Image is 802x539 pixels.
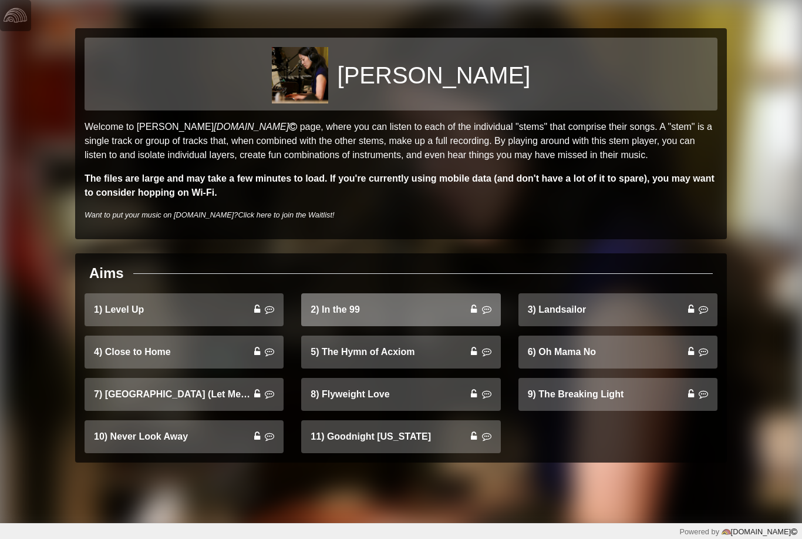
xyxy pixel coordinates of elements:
h1: [PERSON_NAME] [338,61,531,89]
a: 11) Goodnight [US_STATE] [301,420,500,453]
div: Powered by [679,526,797,537]
a: 2) In the 99 [301,293,500,326]
a: 7) [GEOGRAPHIC_DATA] (Let Me Go) [85,378,284,411]
a: 3) Landsailor [518,293,717,326]
a: 10) Never Look Away [85,420,284,453]
a: Click here to join the Waitlist! [238,210,334,219]
img: logo-white-4c48a5e4bebecaebe01ca5a9d34031cfd3d4ef9ae749242e8c4bf12ef99f53e8.png [4,4,27,27]
div: Aims [89,263,124,284]
a: [DOMAIN_NAME] [214,122,299,132]
a: 9) The Breaking Light [518,378,717,411]
img: 8ef81ca7ac18de511dc601dad98bc254ea6f28edb240dd299a121e6b77aecbd8.jpg [272,47,328,103]
a: 8) Flyweight Love [301,378,500,411]
a: [DOMAIN_NAME] [719,527,797,536]
a: 1) Level Up [85,293,284,326]
i: Want to put your music on [DOMAIN_NAME]? [85,210,335,219]
a: 4) Close to Home [85,336,284,369]
a: 6) Oh Mama No [518,336,717,369]
p: Welcome to [PERSON_NAME] page, where you can listen to each of the individual "stems" that compri... [85,120,717,162]
strong: The files are large and may take a few minutes to load. If you're currently using mobile data (an... [85,173,715,197]
img: logo-color-e1b8fa5219d03fcd66317c3d3cfaab08a3c62fe3c3b9b34d55d8365b78b1766b.png [722,527,731,537]
a: 5) The Hymn of Acxiom [301,336,500,369]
